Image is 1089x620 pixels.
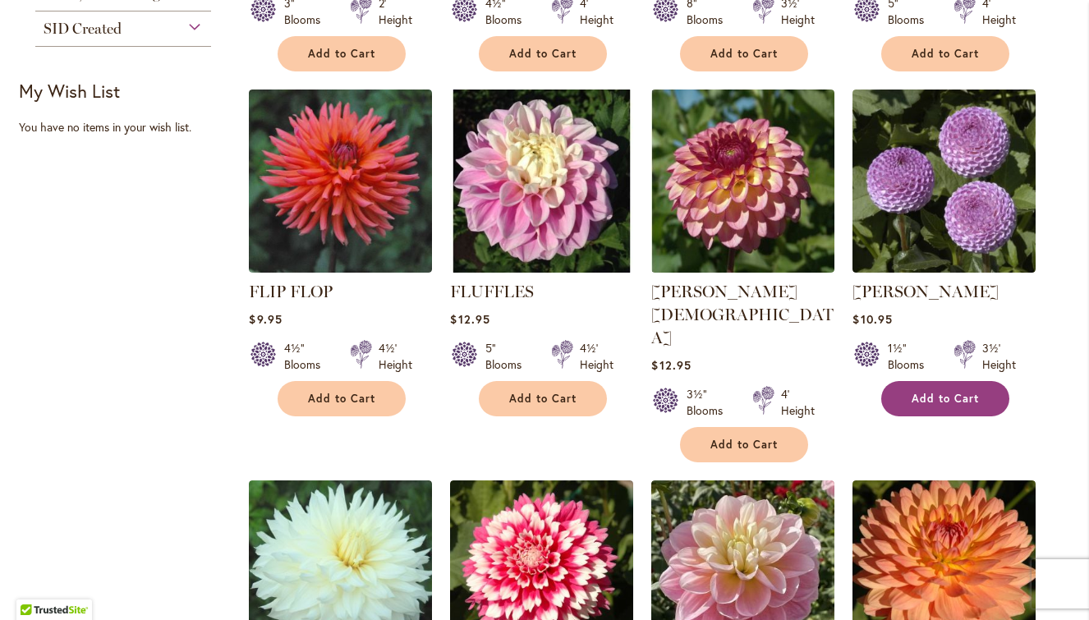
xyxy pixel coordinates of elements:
span: Add to Cart [912,392,979,406]
div: 1½" Blooms [888,340,934,373]
a: FRANK HOLMES [852,260,1036,276]
button: Add to Cart [881,381,1009,416]
span: SID Created [44,20,122,38]
button: Add to Cart [278,381,406,416]
img: FLIP FLOP [249,90,432,273]
img: FRANK HOLMES [852,90,1036,273]
a: [PERSON_NAME][DEMOGRAPHIC_DATA] [651,282,834,347]
strong: My Wish List [19,79,120,103]
button: Add to Cart [479,381,607,416]
span: $9.95 [249,311,282,327]
div: You have no items in your wish list. [19,119,238,135]
div: 4½' Height [379,340,412,373]
iframe: Launch Accessibility Center [12,562,58,608]
a: FLIP FLOP [249,260,432,276]
button: Add to Cart [881,36,1009,71]
a: FLUFFLES [450,282,534,301]
span: $12.95 [651,357,691,373]
div: 5" Blooms [485,340,531,373]
img: Foxy Lady [651,90,834,273]
img: FLUFFLES [450,90,633,273]
span: Add to Cart [710,438,778,452]
div: 3½" Blooms [687,386,733,419]
a: FLIP FLOP [249,282,333,301]
button: Add to Cart [680,427,808,462]
div: 4½' Height [580,340,613,373]
span: Add to Cart [308,47,375,61]
span: $12.95 [450,311,489,327]
span: Add to Cart [912,47,979,61]
button: Add to Cart [479,36,607,71]
span: Add to Cart [308,392,375,406]
span: Add to Cart [509,47,577,61]
a: FLUFFLES [450,260,633,276]
a: Foxy Lady [651,260,834,276]
a: [PERSON_NAME] [852,282,999,301]
div: 4½" Blooms [284,340,330,373]
span: Add to Cart [710,47,778,61]
div: 4' Height [781,386,815,419]
div: 3½' Height [982,340,1016,373]
span: $10.95 [852,311,892,327]
button: Add to Cart [278,36,406,71]
span: Add to Cart [509,392,577,406]
button: Add to Cart [680,36,808,71]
